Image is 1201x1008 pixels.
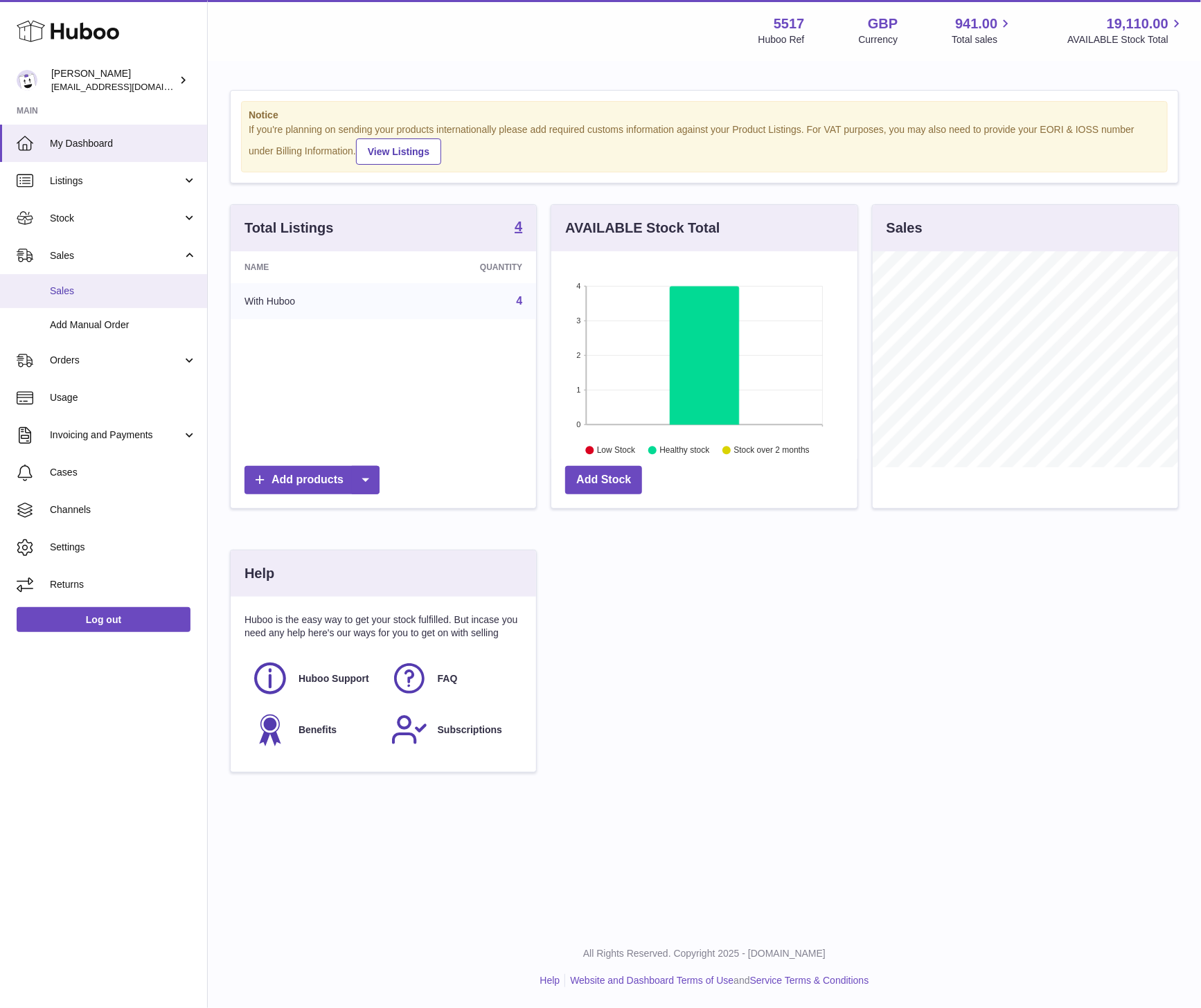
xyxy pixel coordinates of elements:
[299,723,337,737] span: Benefits
[515,219,522,236] a: 4
[868,15,898,33] strong: GBP
[50,429,182,442] span: Invoicing and Payments
[231,283,392,319] td: With Huboo
[50,503,197,516] span: Channels
[50,578,197,591] span: Returns
[17,607,190,632] a: Log out
[758,33,805,46] div: Huboo Ref
[231,251,392,283] th: Name
[249,123,1160,165] div: If you're planning on sending your products internationally please add required customs informati...
[570,975,733,986] a: Website and Dashboard Terms of Use
[734,445,810,455] text: Stock over 2 months
[391,711,516,748] a: Subscriptions
[50,354,182,367] span: Orders
[565,974,869,987] li: and
[244,564,274,583] h3: Help
[750,975,869,986] a: Service Terms & Conditions
[577,386,581,394] text: 1
[660,445,711,455] text: Healthy stock
[392,251,537,283] th: Quantity
[516,295,522,307] a: 4
[356,138,441,165] a: View Listings
[565,219,720,237] h3: AVAILABLE Stock Total
[1107,15,1168,33] span: 19,110.00
[565,466,642,494] a: Add Stock
[219,947,1190,960] p: All Rights Reserved. Copyright 2025 - [DOMAIN_NAME]
[1067,33,1184,46] span: AVAILABLE Stock Total
[251,660,377,697] a: Huboo Support
[51,81,204,92] span: [EMAIL_ADDRESS][DOMAIN_NAME]
[597,445,636,455] text: Low Stock
[251,711,377,748] a: Benefits
[391,660,516,697] a: FAQ
[1067,15,1184,46] a: 19,110.00 AVAILABLE Stock Total
[50,212,182,225] span: Stock
[50,249,182,262] span: Sales
[887,219,923,237] h3: Sales
[50,285,197,298] span: Sales
[577,282,581,290] text: 4
[50,174,182,188] span: Listings
[244,466,380,494] a: Add products
[577,316,581,325] text: 3
[438,672,458,685] span: FAQ
[249,109,1160,122] strong: Notice
[955,15,997,33] span: 941.00
[50,541,197,554] span: Settings
[17,70,37,91] img: alessiavanzwolle@hotmail.com
[51,67,176,93] div: [PERSON_NAME]
[515,219,522,233] strong: 4
[50,137,197,150] span: My Dashboard
[859,33,898,46] div: Currency
[50,391,197,404] span: Usage
[50,466,197,479] span: Cases
[438,723,502,737] span: Subscriptions
[577,420,581,429] text: 0
[952,33,1013,46] span: Total sales
[577,351,581,359] text: 2
[299,672,369,685] span: Huboo Support
[244,219,334,237] h3: Total Listings
[952,15,1013,46] a: 941.00 Total sales
[540,975,560,986] a: Help
[50,318,197,332] span: Add Manual Order
[774,15,805,33] strong: 5517
[244,613,522,640] p: Huboo is the easy way to get your stock fulfilled. But incase you need any help here's our ways f...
